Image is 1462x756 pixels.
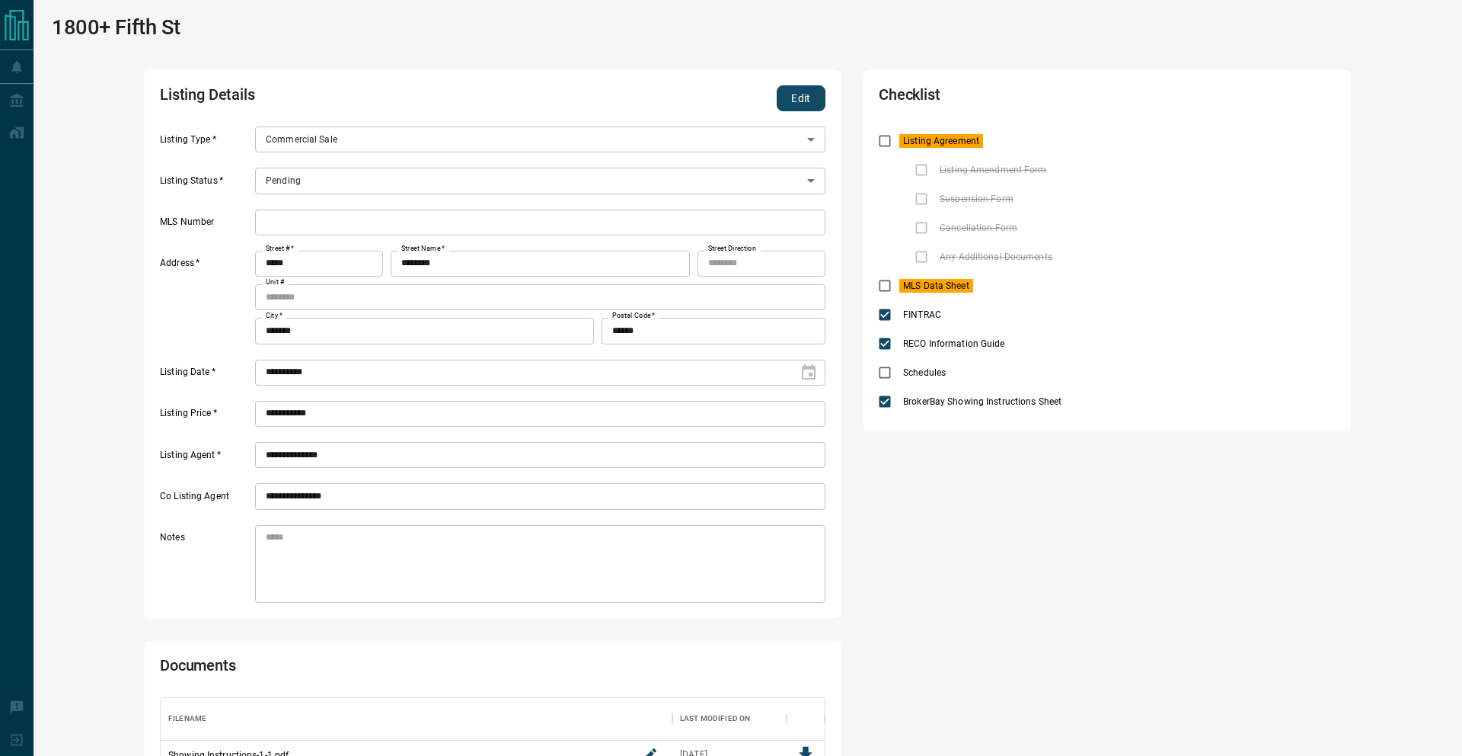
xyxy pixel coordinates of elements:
[936,192,1017,206] span: Suspension Form
[160,656,559,682] h2: Documents
[708,244,756,254] label: Street Direction
[160,407,251,427] label: Listing Price
[160,85,559,111] h2: Listing Details
[266,244,294,254] label: Street #
[936,163,1050,177] span: Listing Amendment Form
[161,697,672,740] div: Filename
[255,127,825,152] div: Commercial Sale
[936,250,1056,264] span: Any Additional Documents
[160,175,251,194] label: Listing Status
[401,244,445,254] label: Street Name
[899,134,983,148] span: Listing Agreement
[160,216,251,235] label: MLS Number
[899,395,1065,408] span: BrokerBay Showing Instructions Sheet
[160,449,251,469] label: Listing Agent
[160,366,251,386] label: Listing Date
[777,85,825,111] button: Edit
[612,311,655,321] label: Postal Code
[899,279,973,293] span: MLS Data Sheet
[160,531,251,603] label: Notes
[255,168,825,194] div: Pending
[936,221,1021,235] span: Cancellation Form
[899,366,950,380] span: Schedules
[899,337,1008,351] span: RECO Information Guide
[52,15,180,40] h1: 1800+ Fifth St
[899,308,945,322] span: FINTRAC
[160,257,251,344] label: Address
[168,697,206,740] div: Filename
[266,311,283,321] label: City
[879,85,1153,111] h2: Checklist
[160,490,251,510] label: Co Listing Agent
[160,133,251,153] label: Listing Type
[266,277,285,287] label: Unit #
[680,697,750,740] div: Last Modified On
[672,697,787,740] div: Last Modified On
